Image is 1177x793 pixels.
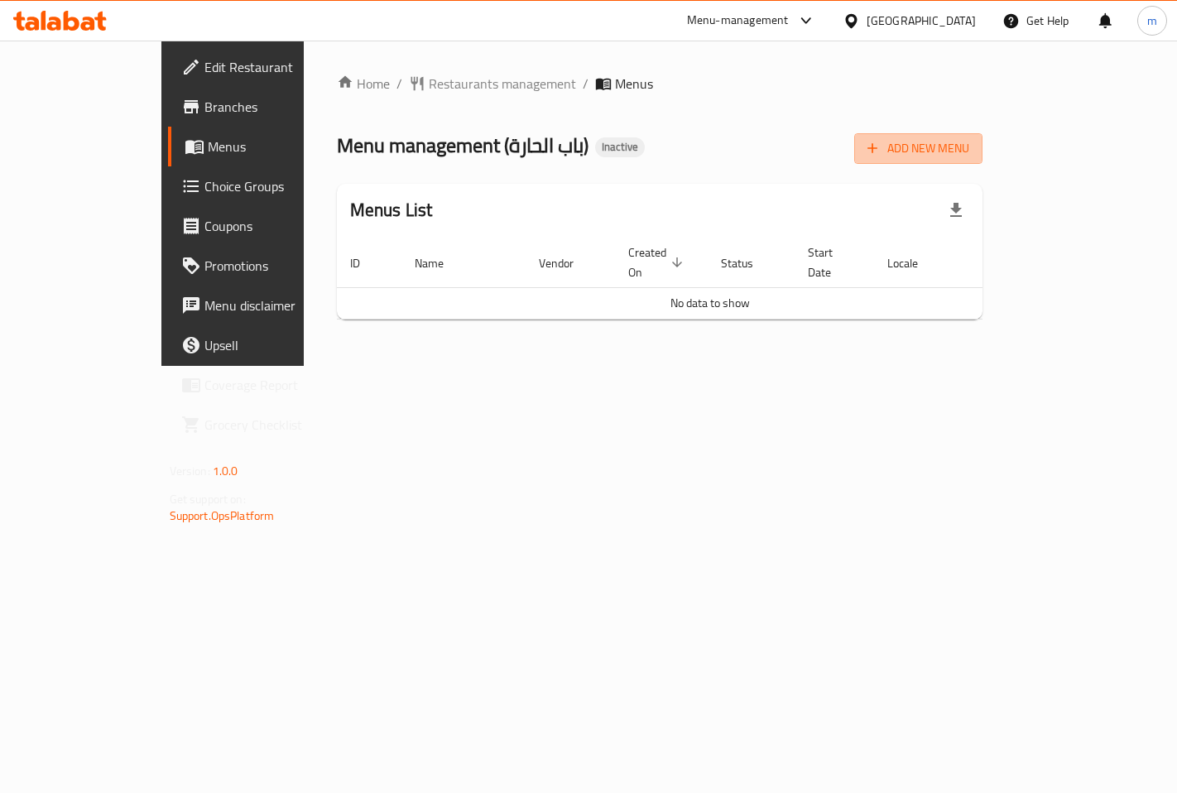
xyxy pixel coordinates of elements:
span: Coupons [204,216,344,236]
span: Add New Menu [867,138,969,159]
span: ID [350,253,382,273]
span: Start Date [808,243,854,282]
span: Get support on: [170,488,246,510]
span: Coverage Report [204,375,344,395]
a: Edit Restaurant [168,47,358,87]
a: Coverage Report [168,365,358,405]
span: 1.0.0 [213,460,238,482]
div: Export file [936,190,976,230]
a: Support.OpsPlatform [170,505,275,526]
a: Home [337,74,390,94]
a: Upsell [168,325,358,365]
span: Branches [204,97,344,117]
span: Menus [208,137,344,156]
a: Menu disclaimer [168,286,358,325]
span: Promotions [204,256,344,276]
a: Branches [168,87,358,127]
span: m [1147,12,1157,30]
button: Add New Menu [854,133,982,164]
a: Choice Groups [168,166,358,206]
span: Choice Groups [204,176,344,196]
span: No data to show [670,292,750,314]
div: Menu-management [687,11,789,31]
span: Vendor [539,253,595,273]
a: Restaurants management [409,74,576,94]
li: / [396,74,402,94]
li: / [583,74,588,94]
span: Status [721,253,775,273]
span: Menu management ( باب الحارة ) [337,127,588,164]
span: Inactive [595,140,645,154]
span: Restaurants management [429,74,576,94]
a: Promotions [168,246,358,286]
div: [GEOGRAPHIC_DATA] [867,12,976,30]
div: Inactive [595,137,645,157]
nav: breadcrumb [337,74,983,94]
a: Coupons [168,206,358,246]
span: Menu disclaimer [204,296,344,315]
span: Version: [170,460,210,482]
span: Upsell [204,335,344,355]
span: Name [415,253,465,273]
a: Grocery Checklist [168,405,358,445]
span: Edit Restaurant [204,57,344,77]
span: Menus [615,74,653,94]
span: Locale [887,253,939,273]
th: Actions [959,238,1083,288]
h2: Menus List [350,198,433,223]
span: Created On [628,243,688,282]
table: enhanced table [337,238,1083,320]
span: Grocery Checklist [204,415,344,435]
a: Menus [168,127,358,166]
